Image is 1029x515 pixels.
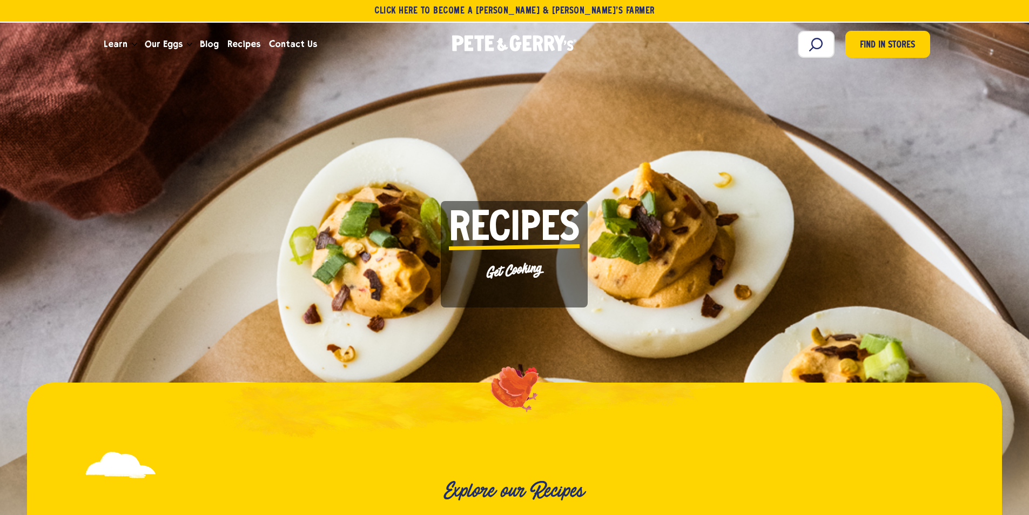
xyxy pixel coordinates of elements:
button: Open the dropdown menu for Our Eggs [187,43,192,46]
a: Our Eggs [140,30,187,59]
input: Search [798,31,835,58]
span: Contact Us [269,37,317,51]
span: Find in Stores [860,38,915,53]
a: Learn [99,30,132,59]
a: Recipes [223,30,265,59]
span: Blog [200,37,219,51]
a: Blog [196,30,223,59]
span: Our Eggs [145,37,183,51]
span: Learn [104,37,127,51]
a: Find in Stores [845,31,930,58]
a: Contact Us [265,30,321,59]
button: Open the dropdown menu for Learn [132,43,137,46]
span: Recipes [449,209,580,250]
p: Get Cooking [449,256,581,284]
span: Recipes [227,37,260,51]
